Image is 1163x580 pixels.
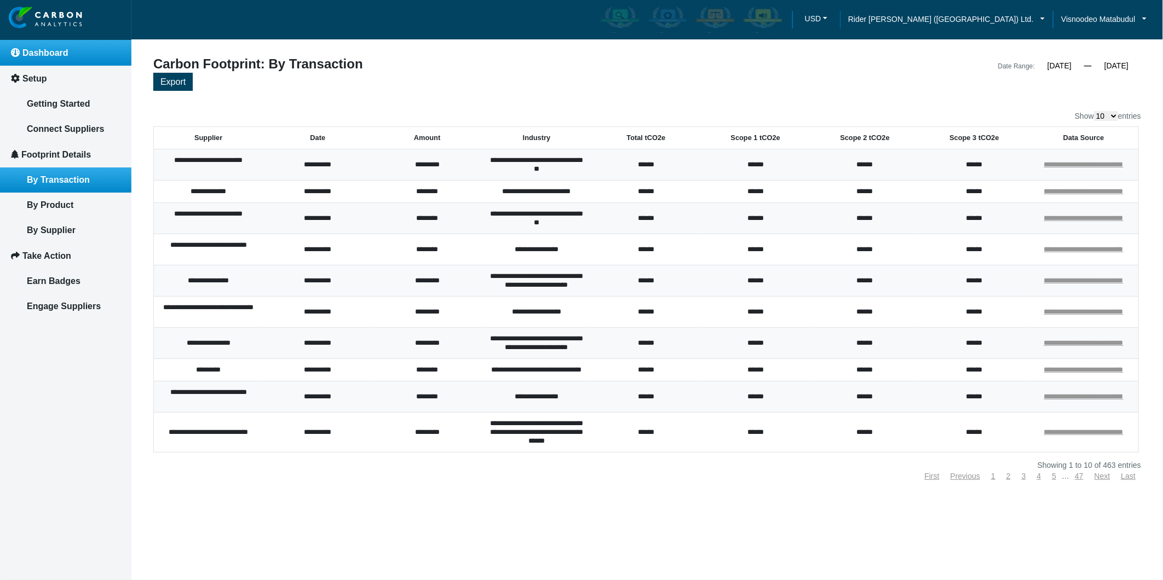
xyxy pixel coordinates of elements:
[1084,61,1092,70] span: —
[740,4,786,36] div: Carbon Advocate
[14,134,200,158] input: Enter your email address
[998,60,1035,73] div: Date Range:
[591,127,701,149] th: Total tCO2e: activate to sort column ascending
[645,4,690,36] div: Carbon Efficient
[1075,472,1084,480] a: 47
[1037,472,1041,480] a: 4
[801,10,832,27] button: USD
[372,127,482,149] th: Amount: activate to sort column ascending
[153,73,193,91] button: Export
[22,48,68,57] span: Dashboard
[154,127,263,149] th: Supplier: activate to sort column ascending
[991,472,995,480] a: 1
[1062,472,1069,480] span: …
[1022,472,1026,480] a: 3
[27,175,90,184] span: By Transaction
[180,5,206,32] div: Minimize live chat window
[742,6,784,33] img: carbon-advocate-enabled.png
[160,77,186,86] span: Export
[1121,472,1136,480] a: Last
[22,251,71,260] span: Take Action
[27,200,73,210] span: By Product
[1075,111,1141,121] label: Show entries
[9,7,82,29] img: insight-logo-2.png
[263,127,372,149] th: Date: activate to sort column ascending
[1095,472,1110,480] a: Next
[27,99,90,108] span: Getting Started
[12,60,28,77] div: Navigation go back
[22,74,47,83] span: Setup
[145,57,647,73] div: Carbon Footprint: By Transaction
[14,101,200,125] input: Enter your last name
[693,4,738,36] div: Carbon Offsetter
[160,337,199,352] em: Submit
[1029,127,1139,149] th: Data Source
[21,150,91,159] span: Footprint Details
[73,61,200,76] div: Leave a message
[14,166,200,328] textarea: Type your message and click 'Submit'
[924,472,939,480] a: First
[1094,111,1118,121] select: Showentries
[1006,472,1011,480] a: 2
[482,127,591,149] th: Industry: activate to sort column ascending
[153,461,1141,469] div: Showing 1 to 10 of 463 entries
[792,10,840,30] a: USDUSD
[1061,13,1135,25] span: Visnoodeo Matabudul
[27,225,76,235] span: By Supplier
[27,276,80,286] span: Earn Badges
[848,13,1034,25] span: Rider [PERSON_NAME] ([GEOGRAPHIC_DATA]) Ltd.
[840,13,1053,25] a: Rider [PERSON_NAME] ([GEOGRAPHIC_DATA]) Ltd.
[597,4,643,36] div: Carbon Aware
[27,124,104,134] span: Connect Suppliers
[701,127,810,149] th: Scope 1 tCO2e: activate to sort column ascending
[1052,472,1056,480] a: 5
[647,6,688,33] img: carbon-efficient-enabled.png
[920,127,1029,149] th: Scope 3 tCO2e: activate to sort column ascending
[1053,13,1155,25] a: Visnoodeo Matabudul
[600,6,641,33] img: carbon-aware-enabled.png
[27,301,101,311] span: Engage Suppliers
[951,472,980,480] a: Previous
[810,127,920,149] th: Scope 2 tCO2e: activate to sort column ascending
[695,6,736,33] img: carbon-offsetter-enabled.png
